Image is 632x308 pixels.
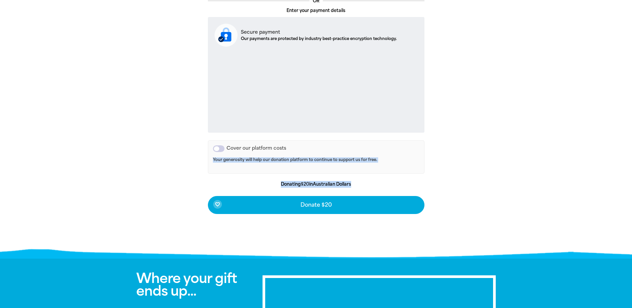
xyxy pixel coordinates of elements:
p: Your generosity will help our donation platform to continue to support us for free. [213,157,419,169]
span: Where your gift ends up... [136,270,237,299]
p: Enter your payment details [208,7,424,14]
p: Our payments are protected by industry best-practice encryption technology. [241,36,397,42]
b: $20 [301,182,309,187]
button: favorite_borderDonate $20 [208,196,424,214]
p: Secure payment [241,29,397,36]
span: Donate $20 [301,202,332,208]
i: favorite_border [215,202,220,207]
p: Donating in Australian Dollars [208,181,424,188]
iframe: Secure payment input frame [213,52,419,127]
button: Cover our platform costs [213,145,225,152]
